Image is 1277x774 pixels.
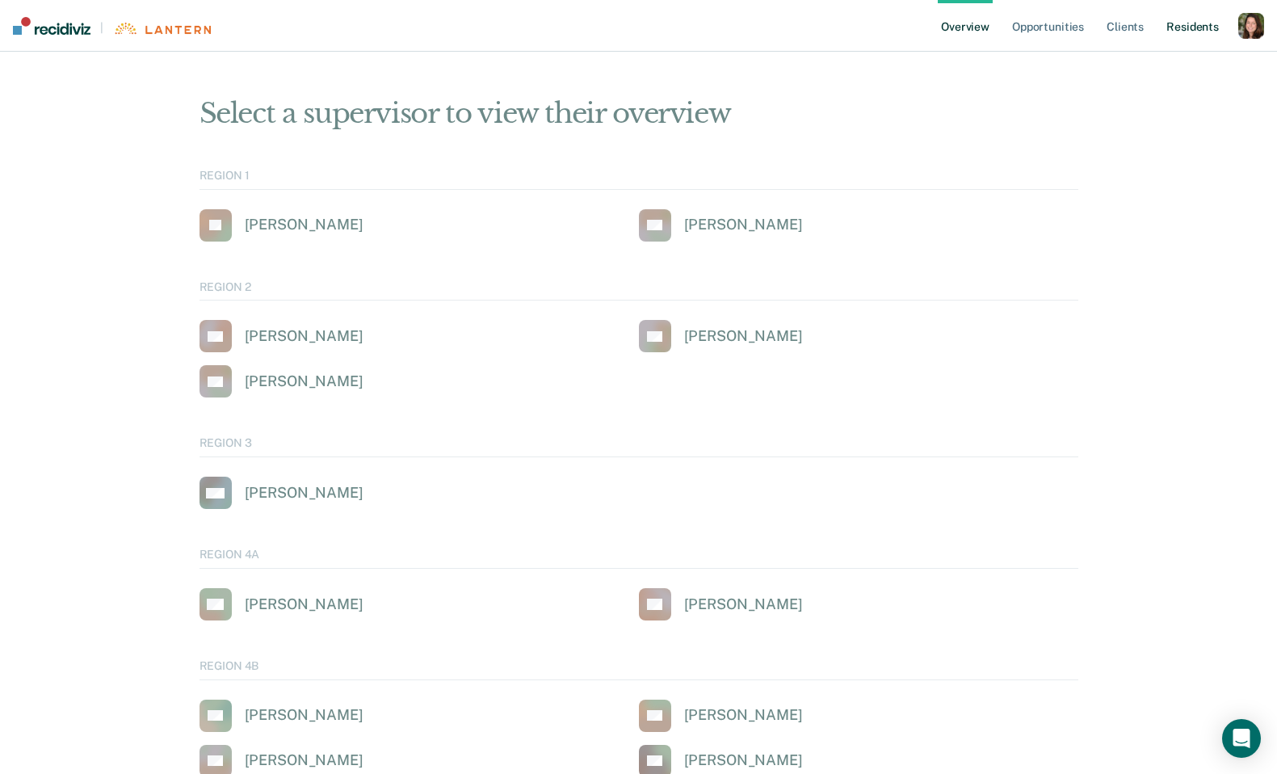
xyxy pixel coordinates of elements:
div: [PERSON_NAME] [684,706,803,725]
div: Open Intercom Messenger [1222,719,1261,758]
div: [PERSON_NAME] [245,751,363,770]
a: [PERSON_NAME] [200,320,363,352]
div: REGION 4A [200,548,1078,569]
div: REGION 4B [200,659,1078,680]
div: [PERSON_NAME] [245,595,363,614]
a: [PERSON_NAME] [639,209,803,242]
a: [PERSON_NAME] [200,477,363,509]
div: [PERSON_NAME] [245,484,363,503]
div: REGION 2 [200,280,1078,301]
div: [PERSON_NAME] [684,751,803,770]
a: [PERSON_NAME] [639,320,803,352]
div: [PERSON_NAME] [245,327,363,346]
a: [PERSON_NAME] [200,700,363,732]
a: [PERSON_NAME] [639,588,803,620]
span: | [90,21,113,35]
a: | [13,17,211,35]
div: [PERSON_NAME] [245,706,363,725]
div: REGION 3 [200,436,1078,457]
div: REGION 1 [200,169,1078,190]
img: Recidiviz [13,17,90,35]
a: [PERSON_NAME] [639,700,803,732]
div: [PERSON_NAME] [684,216,803,234]
img: Lantern [113,23,211,35]
div: Select a supervisor to view their overview [200,97,1078,130]
div: [PERSON_NAME] [684,327,803,346]
a: [PERSON_NAME] [200,209,363,242]
a: [PERSON_NAME] [200,588,363,620]
div: [PERSON_NAME] [684,595,803,614]
div: [PERSON_NAME] [245,372,363,391]
div: [PERSON_NAME] [245,216,363,234]
a: [PERSON_NAME] [200,365,363,398]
